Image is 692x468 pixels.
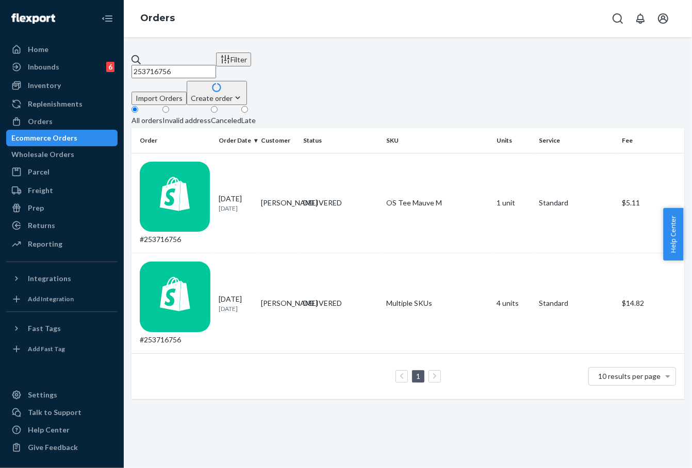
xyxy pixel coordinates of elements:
[106,62,114,72] div: 6
[28,116,53,127] div: Orders
[257,153,299,253] td: [PERSON_NAME]
[28,390,57,400] div: Settings
[663,208,683,261] button: Help Center
[140,262,210,345] div: #253716756
[28,344,65,353] div: Add Fast Tag
[653,8,673,29] button: Open account menu
[386,198,488,208] div: OS Tee Mauve M
[6,422,118,438] a: Help Center
[6,146,118,163] a: Wholesale Orders
[28,294,74,303] div: Add Integration
[6,130,118,146] a: Ecommerce Orders
[6,404,118,421] a: Talk to Support
[599,372,661,380] span: 10 results per page
[28,323,61,334] div: Fast Tags
[211,115,241,126] div: Canceled
[6,200,118,216] a: Prep
[28,99,83,109] div: Replenishments
[618,153,684,253] td: $5.11
[535,128,618,153] th: Service
[219,294,253,313] div: [DATE]
[492,153,535,253] td: 1 unit
[6,320,118,337] button: Fast Tags
[6,236,118,252] a: Reporting
[28,203,44,213] div: Prep
[6,164,118,180] a: Parcel
[6,439,118,456] button: Give Feedback
[6,182,118,199] a: Freight
[261,136,295,145] div: Customer
[6,41,118,58] a: Home
[618,253,684,354] td: $14.82
[11,149,74,160] div: Wholesale Orders
[241,115,256,126] div: Late
[132,4,183,33] ol: breadcrumbs
[6,387,118,403] a: Settings
[241,106,248,113] input: Late
[6,77,118,94] a: Inventory
[414,372,422,380] a: Page 1 is your current page
[131,115,162,126] div: All orders
[162,115,211,126] div: Invalid address
[97,8,118,29] button: Close Navigation
[6,217,118,234] a: Returns
[28,407,81,418] div: Talk to Support
[131,65,216,78] input: Search orders
[131,106,138,113] input: All orders
[28,442,78,453] div: Give Feedback
[140,162,210,245] div: #253716756
[303,298,378,308] div: DELIVERED
[6,59,118,75] a: Inbounds6
[539,198,614,208] p: Standard
[11,133,77,143] div: Ecommerce Orders
[220,54,247,65] div: Filter
[219,304,253,313] p: [DATE]
[131,128,215,153] th: Order
[630,8,651,29] button: Open notifications
[211,106,218,113] input: Canceled
[607,8,628,29] button: Open Search Box
[299,128,382,153] th: Status
[28,167,50,177] div: Parcel
[6,270,118,287] button: Integrations
[215,128,257,153] th: Order Date
[382,253,492,354] td: Multiple SKUs
[492,128,535,153] th: Units
[6,113,118,130] a: Orders
[28,44,48,55] div: Home
[11,13,55,24] img: Flexport logo
[6,96,118,112] a: Replenishments
[257,253,299,354] td: [PERSON_NAME]
[28,220,55,231] div: Returns
[219,204,253,213] p: [DATE]
[191,93,243,103] div: Create order
[618,128,684,153] th: Fee
[303,198,378,208] div: DELIVERED
[539,298,614,308] p: Standard
[28,62,59,72] div: Inbounds
[6,341,118,357] a: Add Fast Tag
[28,185,53,196] div: Freight
[162,106,169,113] input: Invalid address
[382,128,492,153] th: SKU
[219,194,253,213] div: [DATE]
[131,92,187,105] button: Import Orders
[216,53,251,66] button: Filter
[140,12,175,24] a: Orders
[28,239,62,249] div: Reporting
[492,253,535,354] td: 4 units
[187,81,247,105] button: Create order
[28,80,61,91] div: Inventory
[28,425,70,435] div: Help Center
[6,291,118,307] a: Add Integration
[28,273,71,284] div: Integrations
